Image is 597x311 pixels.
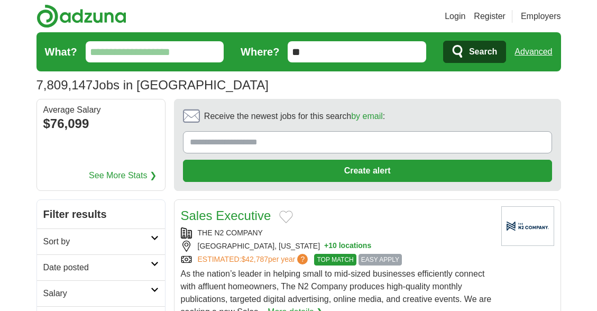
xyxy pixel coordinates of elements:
[474,10,506,23] a: Register
[324,241,328,252] span: +
[36,4,126,28] img: Adzuna logo
[37,280,165,306] a: Salary
[469,41,497,62] span: Search
[89,169,157,182] a: See More Stats ❯
[43,106,159,114] div: Average Salary
[36,78,269,92] h1: Jobs in [GEOGRAPHIC_DATA]
[37,228,165,254] a: Sort by
[314,254,356,266] span: TOP MATCH
[43,287,151,300] h2: Salary
[181,208,271,223] a: Sales Executive
[521,10,561,23] a: Employers
[45,44,77,60] label: What?
[198,254,310,266] a: ESTIMATED:$42,787per year?
[515,41,552,62] a: Advanced
[241,44,279,60] label: Where?
[501,206,554,246] img: Company logo
[43,235,151,248] h2: Sort by
[37,200,165,228] h2: Filter results
[359,254,402,266] span: EASY APPLY
[43,114,159,133] div: $76,099
[204,110,385,123] span: Receive the newest jobs for this search :
[351,112,383,121] a: by email
[183,160,552,182] button: Create alert
[241,255,268,263] span: $42,787
[324,241,371,252] button: +10 locations
[445,10,465,23] a: Login
[443,41,506,63] button: Search
[36,76,93,95] span: 7,809,147
[279,211,293,223] button: Add to favorite jobs
[181,241,493,252] div: [GEOGRAPHIC_DATA], [US_STATE]
[297,254,308,264] span: ?
[37,254,165,280] a: Date posted
[181,227,493,239] div: THE N2 COMPANY
[43,261,151,274] h2: Date posted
